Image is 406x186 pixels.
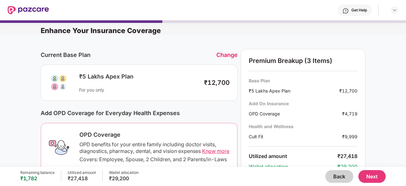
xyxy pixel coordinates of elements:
div: Premium Breakup (3 Items) [249,57,357,65]
img: svg+xml;base64,PHN2ZyB3aWR0aD0iODAiIGhlaWdodD0iODAiIHZpZXdCb3g9IjAgMCA4MCA4MCIgZmlsbD0ibm9uZSIgeG... [49,72,69,93]
div: ₹27,418 [337,153,357,160]
button: Back [325,170,353,183]
div: ₹29,200 [337,163,357,170]
div: ₹4,719 [342,110,357,117]
div: ₹27,418 [68,175,96,182]
div: Get Help [351,8,367,13]
div: ₹29,200 [109,175,139,182]
div: Enhance Your Insurance Coverage [41,26,406,35]
div: Base Plan [249,78,357,84]
div: Remaining balance [20,170,55,175]
div: ₹12,700 [339,87,357,94]
div: Health and Wellness [249,123,357,129]
div: Wallet allocation [109,170,139,175]
div: OPD Coverage [249,110,342,117]
div: Wallet allocation [249,163,337,170]
div: ₹1,782 [20,175,55,182]
div: ₹12,700 [204,79,230,86]
div: Utilized amount [249,153,337,160]
div: Cult Fit [249,133,342,140]
div: OPD Coverage [79,131,229,139]
div: ₹9,999 [342,133,357,140]
div: ₹5 Lakhs Apex Plan [79,73,198,80]
img: svg+xml;base64,PHN2ZyBpZD0iSGVscC0zMngzMiIgeG1sbnM9Imh0dHA6Ly93d3cudzMub3JnLzIwMDAvc3ZnIiB3aWR0aD... [342,8,349,14]
div: ₹5 Lakhs Apex Plan [249,87,339,94]
div: Add On Insurance [249,100,357,107]
div: Current Base Plan [41,52,216,58]
div: OPD benefits for your entire family including doctor visits, diagnostics, pharmacy, dental, and v... [79,141,229,155]
div: Covers: Employee, Spouse, 2 Children, and 2 Parents/in-Laws [79,156,229,163]
div: For you only [79,87,198,93]
img: New Pazcare Logo [8,6,49,14]
span: Know more [202,148,229,154]
img: svg+xml;base64,PHN2ZyBpZD0iRHJvcGRvd24tMzJ4MzIiIHhtbG5zPSJodHRwOi8vd3d3LnczLm9yZy8yMDAwL3N2ZyIgd2... [392,8,397,13]
div: Add OPD Coverage for Everyday Health Expenses [41,110,238,116]
div: Change [216,52,238,58]
img: OPD Coverage [49,137,69,158]
div: Utilized amount [68,170,96,175]
button: Next [358,170,386,183]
